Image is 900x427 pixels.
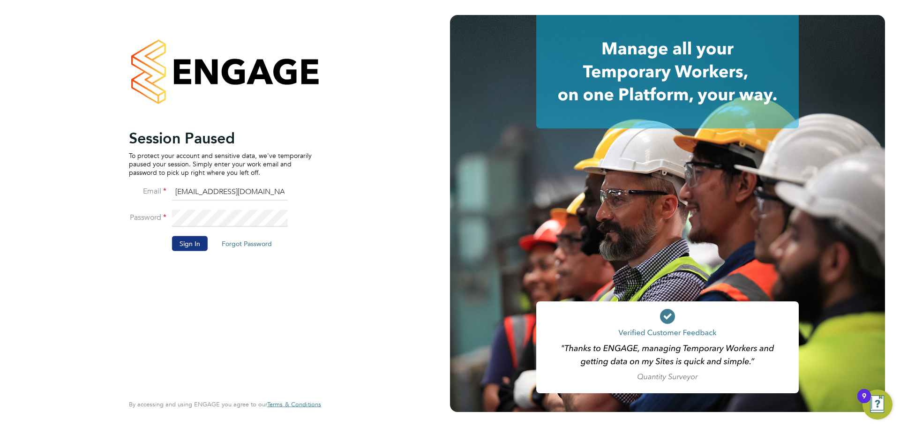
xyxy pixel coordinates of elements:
label: Password [129,212,166,222]
span: Terms & Conditions [267,400,321,408]
h2: Session Paused [129,128,312,147]
div: 9 [862,396,866,408]
a: Terms & Conditions [267,401,321,408]
button: Open Resource Center, 9 new notifications [862,390,892,420]
p: To protect your account and sensitive data, we've temporarily paused your session. Simply enter y... [129,151,312,177]
input: Enter your work email... [172,184,288,201]
span: By accessing and using ENGAGE you agree to our [129,400,321,408]
button: Forgot Password [214,236,279,251]
label: Email [129,186,166,196]
button: Sign In [172,236,208,251]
